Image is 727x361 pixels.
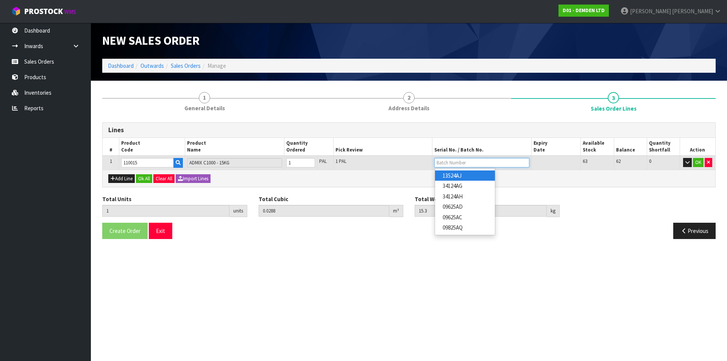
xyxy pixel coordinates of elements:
strong: D01 - DEMDEN LTD [563,7,605,14]
th: Expiry Date [531,138,581,156]
th: Available Stock [581,138,614,156]
a: Sales Orders [171,62,201,69]
a: 34124AG [435,181,495,191]
th: Quantity Ordered [284,138,334,156]
small: WMS [64,8,76,16]
input: Name [187,158,282,167]
h3: Lines [108,127,710,134]
span: ProStock [24,6,63,16]
button: Import Lines [176,174,211,183]
button: Add Line [108,174,135,183]
input: Total Weight [415,205,547,217]
a: Outwards [140,62,164,69]
span: 63 [583,158,587,164]
span: Address Details [388,104,429,112]
label: Total Weight [415,195,449,203]
th: Action [680,138,715,156]
span: 0 [649,158,651,164]
th: Balance [614,138,647,156]
input: Batch Number [434,158,529,167]
span: Sales Order Lines [591,105,637,113]
span: 62 [616,158,621,164]
a: 09625AC [435,212,495,222]
img: cube-alt.png [11,6,21,16]
span: General Details [184,104,225,112]
th: # [103,138,119,156]
span: 1 PAL [335,158,346,164]
input: Total Cubic [259,205,390,217]
span: Sales Order Lines [102,117,716,245]
span: [PERSON_NAME] [672,8,713,15]
span: Create Order [109,227,140,234]
a: 34124AH [435,191,495,202]
th: Product Code [119,138,185,156]
button: Clear All [153,174,175,183]
span: 1 [110,158,112,164]
div: m³ [389,205,403,217]
div: units [229,205,247,217]
span: New Sales Order [102,33,200,48]
button: OK [693,158,704,167]
th: Product Name [185,138,284,156]
label: Total Cubic [259,195,288,203]
a: Dashboard [108,62,134,69]
input: Total Units [102,205,229,217]
span: Manage [207,62,226,69]
th: Serial No. / Batch No. [432,138,531,156]
span: 1 [199,92,210,103]
th: Quantity Shortfall [647,138,680,156]
th: Pick Review [334,138,432,156]
button: Previous [673,223,716,239]
a: 09625AD [435,202,495,212]
button: Exit [149,223,172,239]
span: 2 [403,92,415,103]
input: Qty Ordered [286,158,315,167]
label: Total Units [102,195,131,203]
button: Ok All [136,174,152,183]
span: 3 [608,92,619,103]
span: PAL [319,158,327,164]
span: [PERSON_NAME] [630,8,671,15]
button: Create Order [102,223,148,239]
a: 09825AQ [435,222,495,233]
a: 13524AJ [435,170,495,181]
input: Code [121,158,174,167]
div: kg [547,205,560,217]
